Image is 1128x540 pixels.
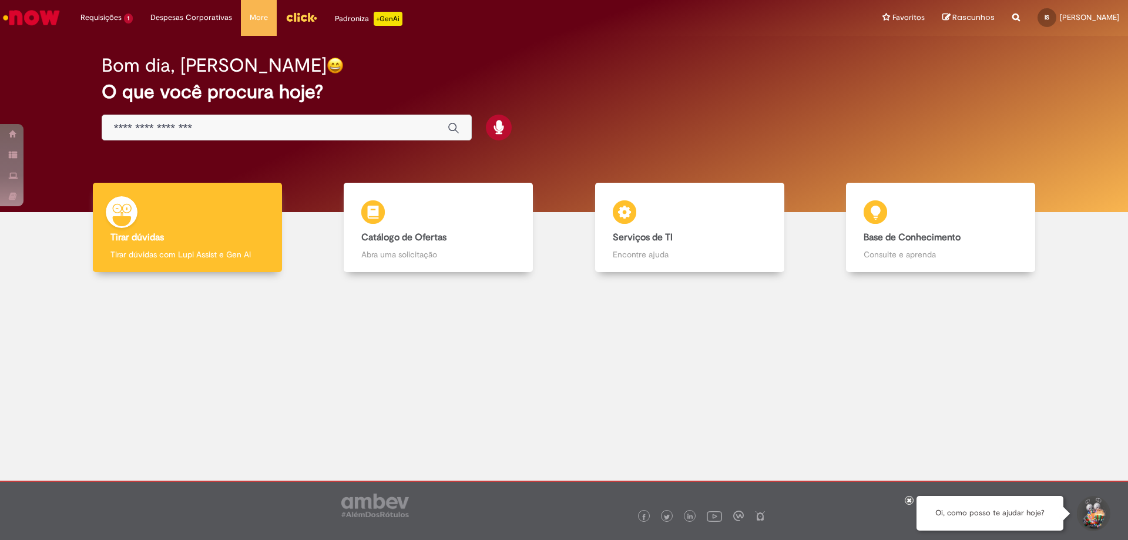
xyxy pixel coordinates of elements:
p: Abra uma solicitação [361,249,515,260]
b: Serviços de TI [613,232,673,243]
p: Consulte e aprenda [864,249,1018,260]
a: Rascunhos [942,12,995,24]
span: More [250,12,268,24]
b: Base de Conhecimento [864,232,961,243]
span: [PERSON_NAME] [1060,12,1119,22]
div: Oi, como posso te ajudar hoje? [916,496,1063,531]
img: logo_footer_twitter.png [664,514,670,520]
img: happy-face.png [327,57,344,74]
span: Despesas Corporativas [150,12,232,24]
h2: O que você procura hoje? [102,82,1027,102]
b: Tirar dúvidas [110,232,164,243]
span: Favoritos [892,12,925,24]
p: +GenAi [374,12,402,26]
img: logo_footer_facebook.png [641,514,647,520]
p: Tirar dúvidas com Lupi Assist e Gen Ai [110,249,264,260]
img: logo_footer_naosei.png [755,511,766,521]
img: logo_footer_youtube.png [707,508,722,524]
a: Base de Conhecimento Consulte e aprenda [815,183,1067,273]
p: Encontre ajuda [613,249,767,260]
span: 1 [124,14,133,24]
a: Serviços de TI Encontre ajuda [564,183,815,273]
span: IS [1045,14,1049,21]
button: Iniciar Conversa de Suporte [1075,496,1110,531]
span: Rascunhos [952,12,995,23]
a: Catálogo de Ofertas Abra uma solicitação [313,183,565,273]
span: Requisições [80,12,122,24]
a: Tirar dúvidas Tirar dúvidas com Lupi Assist e Gen Ai [62,183,313,273]
img: ServiceNow [1,6,62,29]
b: Catálogo de Ofertas [361,232,446,243]
img: logo_footer_linkedin.png [687,514,693,521]
img: logo_footer_ambev_rotulo_gray.png [341,494,409,517]
h2: Bom dia, [PERSON_NAME] [102,55,327,76]
img: click_logo_yellow_360x200.png [286,8,317,26]
div: Padroniza [335,12,402,26]
img: logo_footer_workplace.png [733,511,744,521]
